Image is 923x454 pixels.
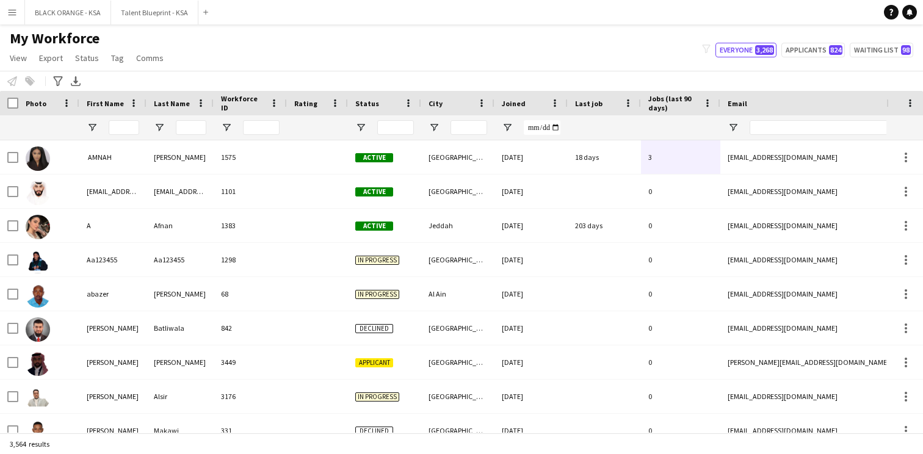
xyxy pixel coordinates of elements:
div: [PERSON_NAME] [147,277,214,311]
button: Open Filter Menu [221,122,232,133]
button: Open Filter Menu [154,122,165,133]
div: Alsir [147,380,214,413]
div: 0 [641,311,720,345]
div: [DATE] [494,209,568,242]
img: Abdalaziz Makawi [26,420,50,444]
span: Tag [111,52,124,63]
span: In progress [355,256,399,265]
input: First Name Filter Input [109,120,139,135]
div: [DATE] [494,380,568,413]
div: Makawi [147,414,214,447]
span: Status [355,99,379,108]
span: Jobs (last 90 days) [648,94,698,112]
div: 331 [214,414,287,447]
span: Active [355,187,393,196]
div: 0 [641,380,720,413]
div: [DATE] [494,140,568,174]
img: ‏ AMNAH IDRIS [26,146,50,171]
div: [DATE] [494,277,568,311]
span: 3,268 [755,45,774,55]
div: [GEOGRAPHIC_DATA] [421,243,494,276]
div: 0 [641,243,720,276]
div: abazer [79,277,147,311]
input: Joined Filter Input [524,120,560,135]
a: View [5,50,32,66]
div: 0 [641,209,720,242]
div: ‏ AMNAH [79,140,147,174]
div: [PERSON_NAME] [147,345,214,379]
div: 1101 [214,175,287,208]
div: 3449 [214,345,287,379]
div: 203 days [568,209,641,242]
span: Export [39,52,63,63]
a: Comms [131,50,168,66]
span: Comms [136,52,164,63]
span: City [429,99,443,108]
div: Aa123455 [79,243,147,276]
span: Last job [575,99,603,108]
div: 1298 [214,243,287,276]
span: Workforce ID [221,94,265,112]
span: Active [355,222,393,231]
img: abazer sidahmed Mohammed [26,283,50,308]
span: Joined [502,99,526,108]
span: First Name [87,99,124,108]
div: 68 [214,277,287,311]
div: 1575 [214,140,287,174]
div: A [79,209,147,242]
div: [DATE] [494,414,568,447]
div: [PERSON_NAME] [79,414,147,447]
span: Photo [26,99,46,108]
div: [EMAIL_ADDRESS][DOMAIN_NAME] [147,175,214,208]
div: [EMAIL_ADDRESS][DOMAIN_NAME] [79,175,147,208]
input: Status Filter Input [377,120,414,135]
img: A Afnan [26,215,50,239]
div: [PERSON_NAME] [79,345,147,379]
div: 0 [641,175,720,208]
div: 0 [641,414,720,447]
div: [DATE] [494,175,568,208]
div: [DATE] [494,345,568,379]
img: Aa123455 Aa123455 [26,249,50,273]
button: Waiting list98 [850,43,913,57]
span: In progress [355,392,399,402]
img: Abdalaziz Alsir [26,386,50,410]
div: [GEOGRAPHIC_DATA] [421,175,494,208]
input: Last Name Filter Input [176,120,206,135]
div: [DATE] [494,311,568,345]
a: Status [70,50,104,66]
button: BLACK ORANGE - KSA [25,1,111,24]
app-action-btn: Advanced filters [51,74,65,88]
app-action-btn: Export XLSX [68,74,83,88]
button: Open Filter Menu [728,122,739,133]
div: 3176 [214,380,287,413]
div: [GEOGRAPHIC_DATA] [421,380,494,413]
a: Tag [106,50,129,66]
div: 0 [641,345,720,379]
a: Export [34,50,68,66]
button: Everyone3,268 [715,43,776,57]
div: 18 days [568,140,641,174]
span: Status [75,52,99,63]
img: 3khaled7@gmail.com 3khaled7@gmail.com [26,181,50,205]
span: Email [728,99,747,108]
div: Jeddah [421,209,494,242]
div: [PERSON_NAME] [147,140,214,174]
div: [GEOGRAPHIC_DATA] [421,414,494,447]
div: 3 [641,140,720,174]
span: Applicant [355,358,393,367]
input: City Filter Input [451,120,487,135]
span: My Workforce [10,29,100,48]
div: Al Ain [421,277,494,311]
div: Aa123455 [147,243,214,276]
div: [GEOGRAPHIC_DATA] [421,140,494,174]
span: 824 [829,45,842,55]
div: 0 [641,277,720,311]
span: Rating [294,99,317,108]
div: [DATE] [494,243,568,276]
div: [PERSON_NAME] [79,380,147,413]
span: Last Name [154,99,190,108]
span: Active [355,153,393,162]
div: Batliwala [147,311,214,345]
span: In progress [355,290,399,299]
